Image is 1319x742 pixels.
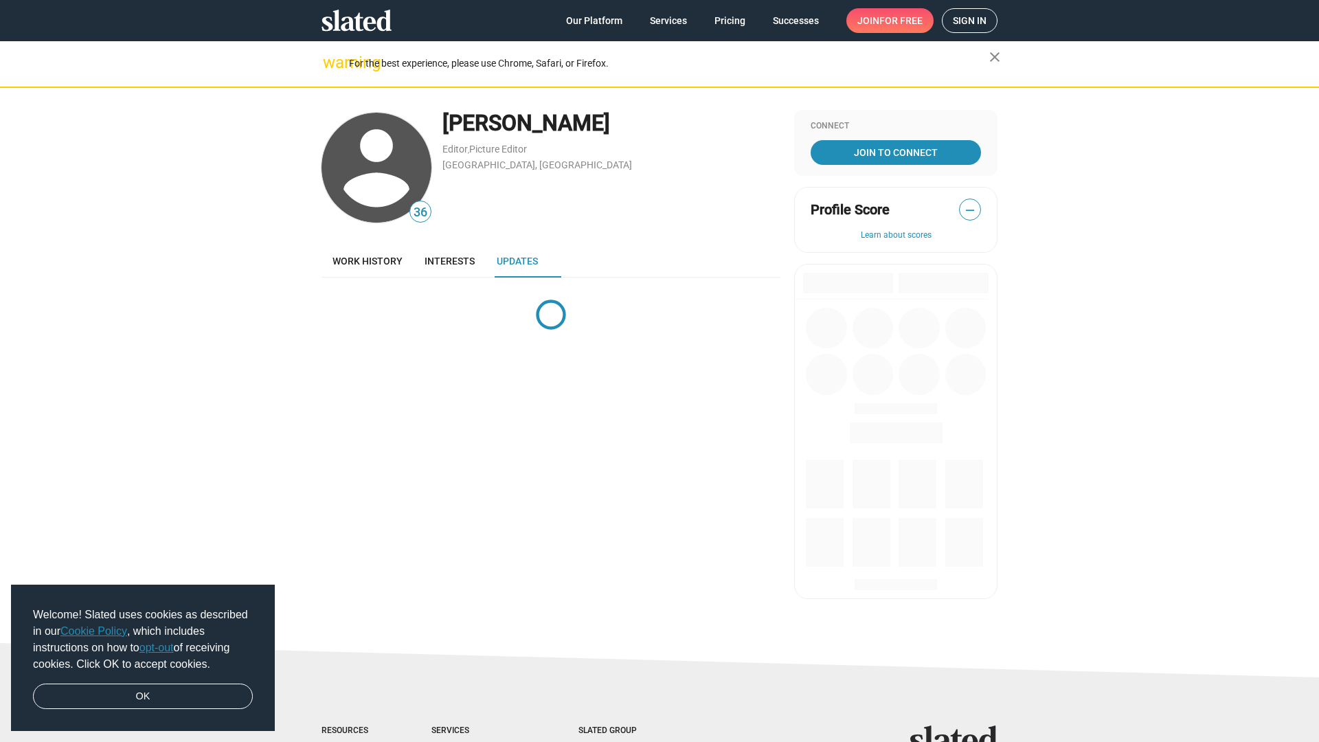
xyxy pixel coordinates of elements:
a: Cookie Policy [60,625,127,637]
span: Join [857,8,923,33]
a: Work history [322,245,414,278]
a: Join To Connect [811,140,981,165]
span: , [468,146,469,154]
a: opt-out [139,642,174,653]
mat-icon: warning [323,54,339,71]
a: Editor [442,144,468,155]
mat-icon: close [987,49,1003,65]
a: [GEOGRAPHIC_DATA], [GEOGRAPHIC_DATA] [442,159,632,170]
span: Successes [773,8,819,33]
span: Join To Connect [813,140,978,165]
div: Slated Group [578,726,672,737]
a: Updates [486,245,549,278]
button: Learn about scores [811,230,981,241]
span: Sign in [953,9,987,32]
span: for free [879,8,923,33]
a: Successes [762,8,830,33]
a: Services [639,8,698,33]
span: 36 [410,203,431,222]
span: Interests [425,256,475,267]
a: Joinfor free [846,8,934,33]
div: Connect [811,121,981,132]
span: Welcome! Slated uses cookies as described in our , which includes instructions on how to of recei... [33,607,253,673]
a: Interests [414,245,486,278]
span: — [960,201,980,219]
div: cookieconsent [11,585,275,732]
div: Resources [322,726,376,737]
a: Pricing [703,8,756,33]
a: Our Platform [555,8,633,33]
span: Profile Score [811,201,890,219]
a: Picture Editor [469,144,527,155]
span: Our Platform [566,8,622,33]
span: Work history [332,256,403,267]
span: Services [650,8,687,33]
div: For the best experience, please use Chrome, Safari, or Firefox. [349,54,989,73]
div: Services [431,726,523,737]
span: Pricing [714,8,745,33]
a: dismiss cookie message [33,684,253,710]
span: Updates [497,256,538,267]
div: [PERSON_NAME] [442,109,780,138]
a: Sign in [942,8,997,33]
